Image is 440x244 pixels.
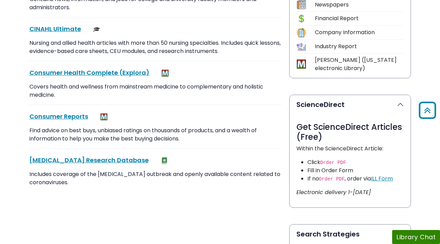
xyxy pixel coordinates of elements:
div: Company Information [315,28,404,37]
img: Icon Industry Report [297,42,306,51]
img: Scholarly or Peer Reviewed [93,26,100,33]
button: ScienceDirect [290,95,411,114]
div: Financial Report [315,14,404,23]
a: ILL Form [371,175,393,182]
i: Electronic delivery 1-[DATE] [296,188,371,196]
p: Includes coverage of the [MEDICAL_DATA] outbreak and openly available content related to coronavi... [29,170,281,187]
img: Icon MeL (Michigan electronic Library) [297,59,306,69]
div: [PERSON_NAME] ([US_STATE] electronic Library) [315,56,404,72]
img: MeL (Michigan electronic Library) [101,113,107,120]
button: Library Chat [392,230,440,244]
img: MeL (Michigan electronic Library) [162,70,169,77]
p: Within the ScienceDirect Article: [296,145,404,153]
button: Search Strategies [290,225,411,244]
li: Click [307,158,404,166]
code: Order PDF [320,160,346,165]
img: Icon Company Information [297,28,306,37]
img: e-Book [161,157,168,164]
p: Covers health and wellness from mainstream medicine to complementary and holistic medicine. [29,83,281,99]
li: Fill in Order Form [307,166,404,175]
a: Back to Top [416,105,438,116]
p: Find advice on best buys, unbiased ratings on thousands of products, and a wealth of information ... [29,126,281,143]
code: Order PDF [319,176,345,182]
a: CINAHL Ultimate [29,25,81,33]
div: Industry Report [315,42,404,51]
li: If no , order via [307,175,404,183]
a: [MEDICAL_DATA] Research Database [29,156,149,164]
img: Icon Financial Report [297,14,306,23]
a: Consumer Reports [29,112,88,121]
h3: Get ScienceDirect Articles (Free) [296,122,404,142]
p: Nursing and allied health articles with more than 50 nursing specialties. Includes quick lessons,... [29,39,281,55]
a: Consumer Health Complete (Explora) [29,68,149,77]
div: Newspapers [315,1,404,9]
